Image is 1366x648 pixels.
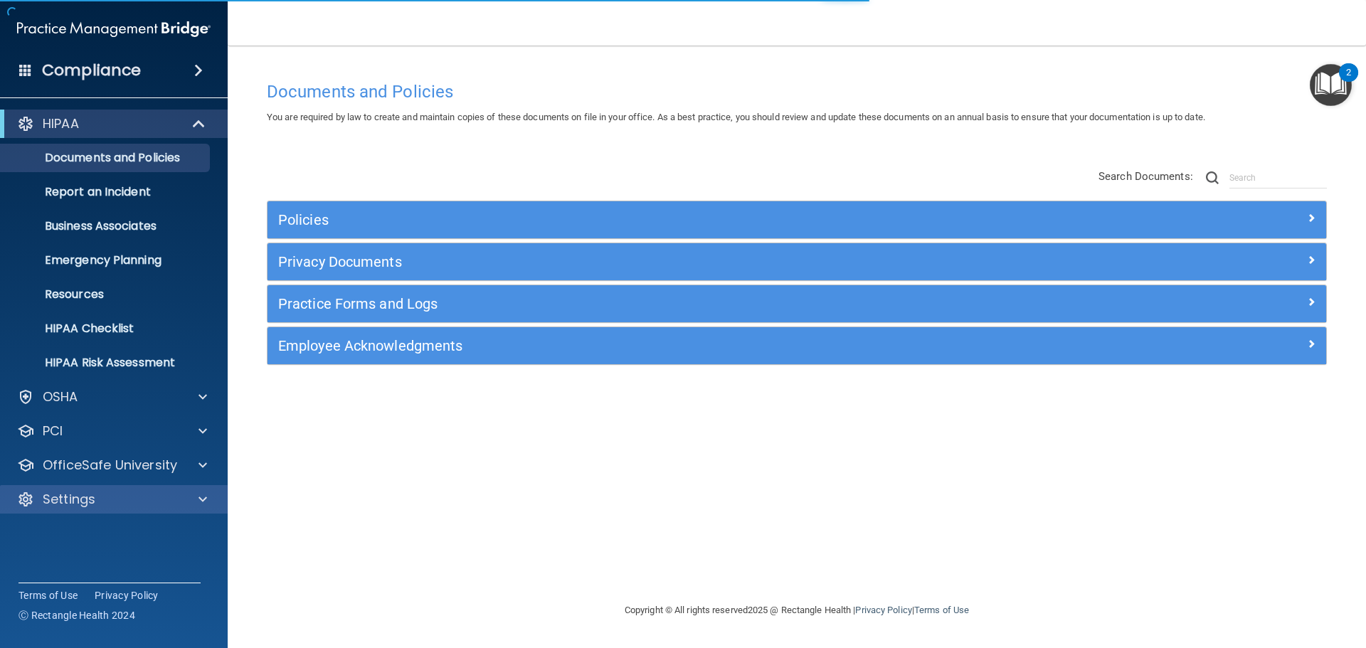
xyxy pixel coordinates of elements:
[17,423,207,440] a: PCI
[18,608,135,622] span: Ⓒ Rectangle Health 2024
[9,219,203,233] p: Business Associates
[43,115,79,132] p: HIPAA
[278,254,1051,270] h5: Privacy Documents
[278,208,1315,231] a: Policies
[267,83,1327,101] h4: Documents and Policies
[1206,171,1219,184] img: ic-search.3b580494.png
[914,605,969,615] a: Terms of Use
[17,491,207,508] a: Settings
[278,338,1051,354] h5: Employee Acknowledgments
[855,605,911,615] a: Privacy Policy
[43,388,78,405] p: OSHA
[1229,167,1327,188] input: Search
[17,115,206,132] a: HIPAA
[9,287,203,302] p: Resources
[537,588,1057,633] div: Copyright © All rights reserved 2025 @ Rectangle Health | |
[43,457,177,474] p: OfficeSafe University
[95,588,159,602] a: Privacy Policy
[17,457,207,474] a: OfficeSafe University
[17,388,207,405] a: OSHA
[278,296,1051,312] h5: Practice Forms and Logs
[18,588,78,602] a: Terms of Use
[9,322,203,336] p: HIPAA Checklist
[1346,73,1351,91] div: 2
[278,250,1315,273] a: Privacy Documents
[17,15,211,43] img: PMB logo
[9,185,203,199] p: Report an Incident
[9,253,203,267] p: Emergency Planning
[278,334,1315,357] a: Employee Acknowledgments
[278,212,1051,228] h5: Policies
[42,60,141,80] h4: Compliance
[9,356,203,370] p: HIPAA Risk Assessment
[43,491,95,508] p: Settings
[43,423,63,440] p: PCI
[1098,170,1193,183] span: Search Documents:
[267,112,1205,122] span: You are required by law to create and maintain copies of these documents on file in your office. ...
[278,292,1315,315] a: Practice Forms and Logs
[1310,64,1352,106] button: Open Resource Center, 2 new notifications
[9,151,203,165] p: Documents and Policies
